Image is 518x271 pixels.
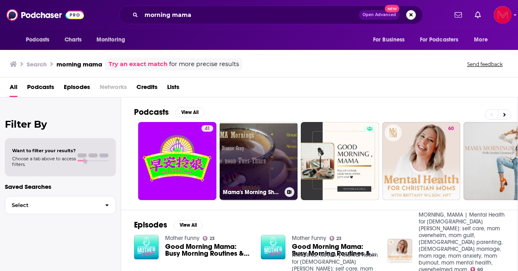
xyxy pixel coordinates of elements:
[261,235,285,259] img: Good Morning Mama: Busy Morning Routines & Habits - Part 2
[165,243,251,257] a: Good Morning Mama: Busy Morning Routines & Habits - Part 1
[134,220,167,230] h2: Episodes
[165,235,199,242] a: Mother Funny
[5,118,116,130] h2: Filter By
[205,125,210,133] span: 41
[141,8,359,21] input: Search podcasts, credits, & more...
[59,32,87,48] a: Charts
[494,6,512,24] img: User Profile
[134,235,159,259] img: Good Morning Mama: Busy Morning Routines & Habits - Part 1
[65,34,82,46] span: Charts
[109,60,168,69] a: Try an exact match
[203,236,215,241] a: 23
[5,196,116,214] button: Select
[57,60,102,68] h3: morning mama
[64,81,90,97] a: Episodes
[292,235,326,242] a: Mother Funny
[448,125,454,133] span: 60
[12,156,76,167] span: Choose a tab above to access filters.
[359,10,400,20] button: Open AdvancedNew
[220,122,298,200] a: Mama's Morning Show
[175,108,204,117] button: View All
[201,125,213,132] a: 41
[388,239,412,263] img: 3. Mission of Morning, Mama! From Overwhelmed and Exhausted to a Life of Freedom and Joy!
[223,189,281,196] h3: Mama's Morning Show
[20,32,60,48] button: open menu
[382,122,461,200] a: 60
[494,6,512,24] span: Logged in as Pamelamcclure
[363,13,396,17] span: Open Advanced
[96,34,125,46] span: Monitoring
[420,34,459,46] span: For Podcasters
[445,125,457,132] a: 60
[451,8,465,22] a: Show notifications dropdown
[367,32,415,48] button: open menu
[136,81,157,97] a: Credits
[336,237,342,240] span: 23
[210,237,215,240] span: 23
[415,32,470,48] button: open menu
[134,107,169,117] h2: Podcasts
[329,236,342,241] a: 23
[5,203,99,208] span: Select
[27,81,54,97] a: Podcasts
[465,61,505,68] button: Send feedback
[474,34,488,46] span: More
[134,107,204,117] a: PodcastsView All
[385,5,399,12] span: New
[468,32,498,48] button: open menu
[373,34,405,46] span: For Business
[119,6,423,24] div: Search podcasts, credits, & more...
[494,6,512,24] button: Show profile menu
[12,148,76,153] span: Want to filter your results?
[169,60,239,69] span: for more precise results
[134,220,203,230] a: EpisodesView All
[6,7,84,23] img: Podchaser - Follow, Share and Rate Podcasts
[91,32,136,48] button: open menu
[10,81,17,97] a: All
[27,60,47,68] h3: Search
[100,81,127,97] span: Networks
[167,81,179,97] a: Lists
[5,183,116,190] p: Saved Searches
[292,243,378,257] a: Good Morning Mama: Busy Morning Routines & Habits - Part 2
[26,34,50,46] span: Podcasts
[174,220,203,230] button: View All
[138,122,216,200] a: 41
[472,8,484,22] a: Show notifications dropdown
